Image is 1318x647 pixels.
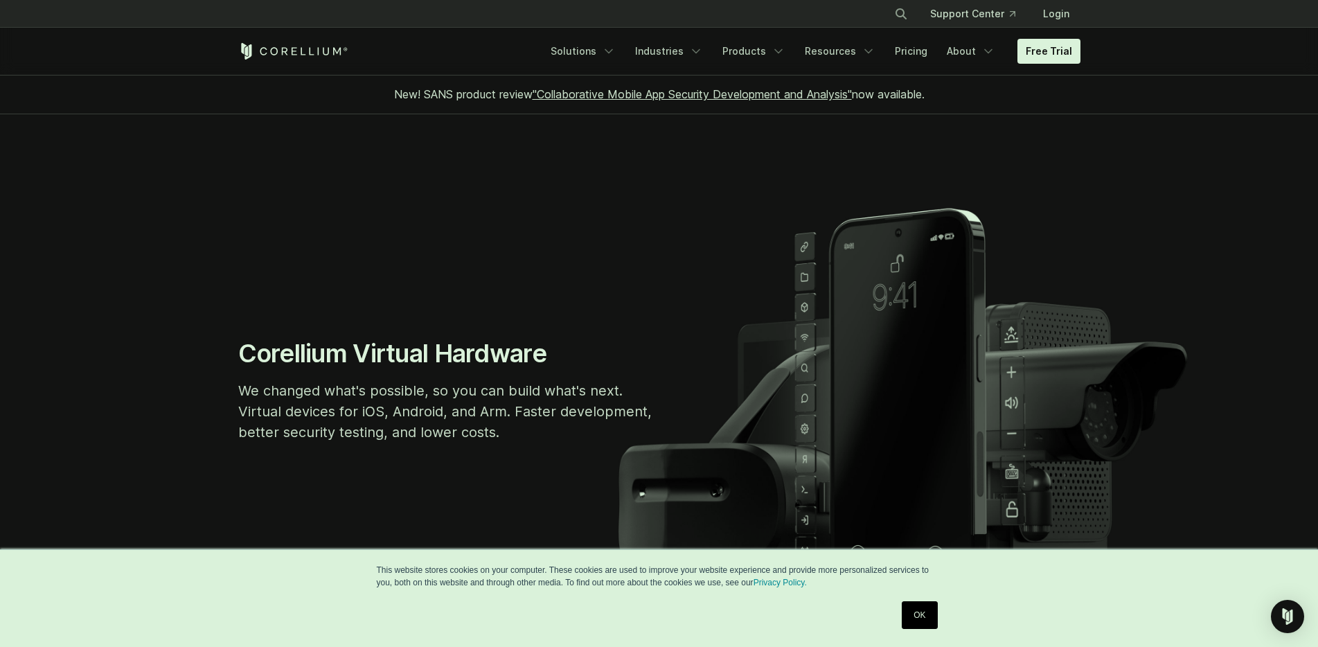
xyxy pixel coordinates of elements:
a: Corellium Home [238,43,348,60]
div: Navigation Menu [542,39,1080,64]
a: Support Center [919,1,1026,26]
p: We changed what's possible, so you can build what's next. Virtual devices for iOS, Android, and A... [238,380,654,443]
h1: Corellium Virtual Hardware [238,338,654,369]
a: About [938,39,1004,64]
a: Pricing [887,39,936,64]
a: Products [714,39,794,64]
p: This website stores cookies on your computer. These cookies are used to improve your website expe... [377,564,942,589]
a: Privacy Policy. [754,578,807,587]
button: Search [889,1,914,26]
a: Login [1032,1,1080,26]
a: Solutions [542,39,624,64]
a: Resources [796,39,884,64]
div: Open Intercom Messenger [1271,600,1304,633]
a: "Collaborative Mobile App Security Development and Analysis" [533,87,852,101]
a: OK [902,601,937,629]
a: Industries [627,39,711,64]
div: Navigation Menu [878,1,1080,26]
a: Free Trial [1017,39,1080,64]
span: New! SANS product review now available. [394,87,925,101]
